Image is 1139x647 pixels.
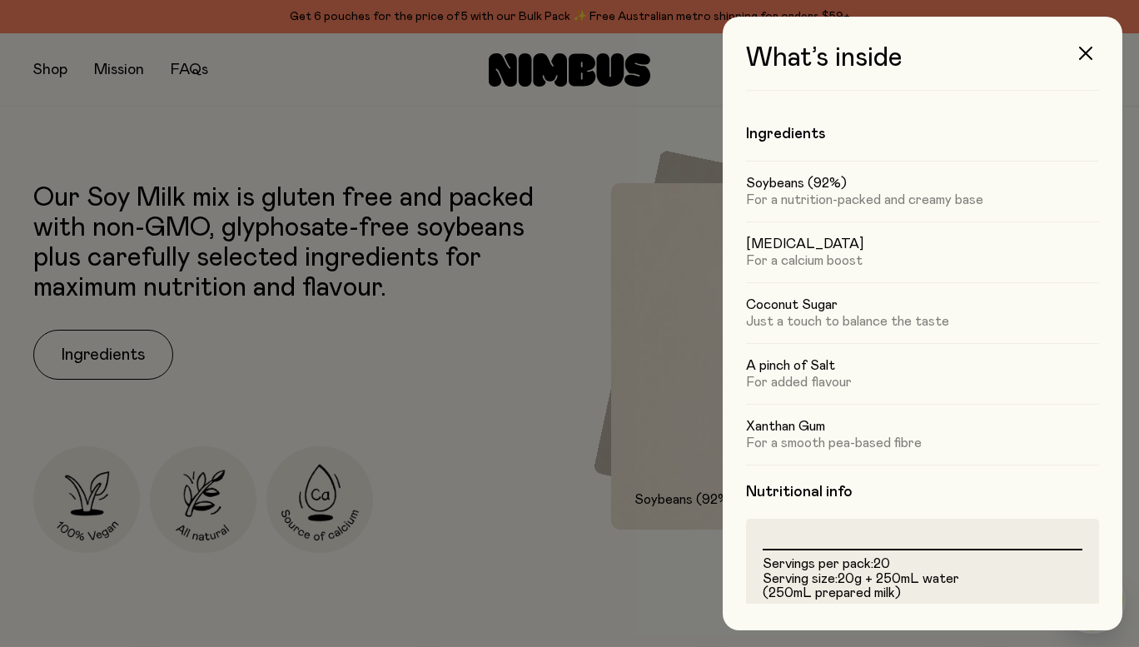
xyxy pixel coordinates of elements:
[746,236,1099,252] h5: [MEDICAL_DATA]
[763,557,1082,572] li: Servings per pack:
[746,418,1099,435] h5: Xanthan Gum
[873,557,890,570] span: 20
[746,296,1099,313] h5: Coconut Sugar
[763,572,959,600] span: 20g + 250mL water (250mL prepared milk)
[746,313,1099,330] p: Just a touch to balance the taste
[746,43,1099,91] h3: What’s inside
[746,192,1099,208] p: For a nutrition-packed and creamy base
[746,175,1099,192] h5: Soybeans (92%)
[746,482,1099,502] h4: Nutritional info
[746,435,1099,451] p: For a smooth pea-based fibre
[746,124,1099,144] h4: Ingredients
[763,572,1082,601] li: Serving size:
[746,357,1099,374] h5: A pinch of Salt
[746,374,1099,391] p: For added flavour
[746,252,1099,269] p: For a calcium boost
